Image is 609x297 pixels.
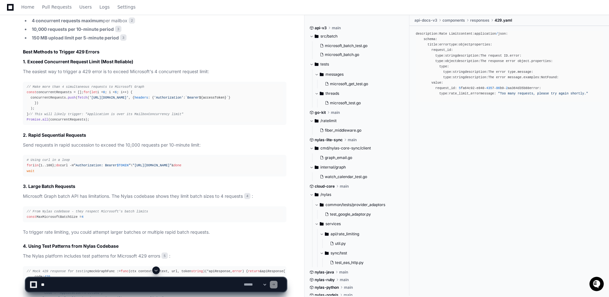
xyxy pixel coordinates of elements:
[23,183,286,190] h3: 3. Large Batch Requests
[320,118,337,123] span: /ratelimit
[315,219,405,229] button: services
[322,210,401,219] button: test_google_adaptor.py
[320,62,329,67] span: tests
[120,34,127,41] span: 3
[310,116,405,126] button: /ratelimit
[325,202,385,207] span: common/tests/provider_adaptors
[6,25,116,36] div: Welcome
[315,88,405,99] button: threads
[510,54,522,58] span: error:
[56,163,60,167] span: do
[331,110,340,115] span: main
[45,66,77,72] a: Powered byPylon
[465,70,488,74] span: description:
[523,75,541,79] span: examples:
[317,153,401,162] button: graph_email.go
[416,32,439,36] span: description:
[27,163,32,167] span: for
[185,96,229,100] span: `Bearer `
[27,90,37,94] span: const
[496,32,498,36] span: /
[27,169,35,173] span: wait
[443,75,453,79] span: type:
[133,163,172,167] span: "[URL][DOMAIN_NAME]"
[325,43,367,48] span: microsoft_batch_test.go
[115,26,121,32] span: 3
[35,163,38,167] span: in
[315,163,318,171] svg: Directory
[327,258,401,267] button: test_eas_http.py
[315,60,318,68] svg: Directory
[424,37,437,41] span: schema:
[315,110,326,115] span: go-kit
[82,215,84,219] span: 4
[428,43,439,46] span: title:
[129,17,135,24] span: 2
[199,96,226,100] span: ${accessToken}
[23,243,286,249] h3: 4. Using Test Patterns from Nylas Codebase
[325,128,361,133] span: fiber_middleware.go
[315,200,405,210] button: common/tests/provider_adaptors
[330,100,361,106] span: microsoft_test.go
[517,70,533,74] span: message:
[498,92,588,95] span: "Too many requests, please try again shortly."
[531,59,553,63] span: properties:
[435,86,457,90] span: request_id:
[317,126,401,135] button: fiber_middleware.go
[23,193,286,200] p: Microsoft Graph batch API has limitations. The Nylas codebase shows they limit batch sizes to 4 r...
[320,90,324,97] svg: Directory
[320,34,338,39] span: src/batch
[310,59,405,69] button: tests
[32,35,119,40] strong: 150 MB upload limit per 5-minute period
[320,192,331,197] span: /nylas
[99,5,110,9] span: Logs
[117,5,135,9] span: Settings
[117,163,128,167] span: $TOKEN
[320,229,405,239] button: api/rate_limiting
[315,117,318,125] svg: Directory
[310,162,405,172] button: internal/graph
[486,86,492,90] span: 435
[325,221,341,226] span: services
[6,47,18,59] img: 1736555170064-99ba0984-63c1-480f-8ee9-699278ef63ed
[68,96,76,100] span: push
[547,75,559,79] span: Found:
[416,31,603,102] div: Rate Limit application error object string The request ID. object The response error object. stri...
[161,252,168,259] span: 5
[470,18,489,23] span: responses
[23,142,286,149] p: Send requests in rapid succession to exceed the 10,000 requests per 10-minute limit:
[42,118,48,121] span: all
[327,239,401,248] button: util.py
[330,212,371,217] span: test_google_adaptor.py
[315,144,318,152] svg: Directory
[22,54,80,59] div: We're available if you need us!
[317,172,401,181] button: watch_calendar_test.go
[320,220,324,228] svg: Directory
[27,118,40,121] span: Promise
[23,59,286,65] h3: 1. Exceed Concurrent Request Limit (Most Reliable)
[435,59,445,63] span: type:
[325,72,344,77] span: messages
[84,90,89,94] span: for
[332,25,341,31] span: main
[6,6,19,19] img: PlayerZero
[431,81,443,85] span: value:
[322,99,401,107] button: microsoft_test.go
[457,59,480,63] span: description:
[244,193,250,199] span: 4
[108,49,116,57] button: Start new chat
[459,32,475,36] span: content:
[459,86,461,90] span: 5
[331,251,347,256] span: sync/test
[480,92,496,95] span: message:
[465,75,488,79] span: description:
[27,84,283,122] div: concurrentRequests = []; ( i = ; i < ; i++) { concurrentRequests. ( ( , { : { : } }) ); } . (conc...
[435,54,445,58] span: type:
[23,49,286,55] h2: Best Methods to Trigger 429 Errors
[431,48,453,52] span: request_id:
[320,248,405,258] button: sync/test
[325,52,359,57] span: microsoft_batch.go
[23,68,286,75] p: The easiest way to trigger a 429 error is to exceed Microsoft's 4 concurrent request limit:
[32,26,114,32] strong: 10,000 requests per 10-minute period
